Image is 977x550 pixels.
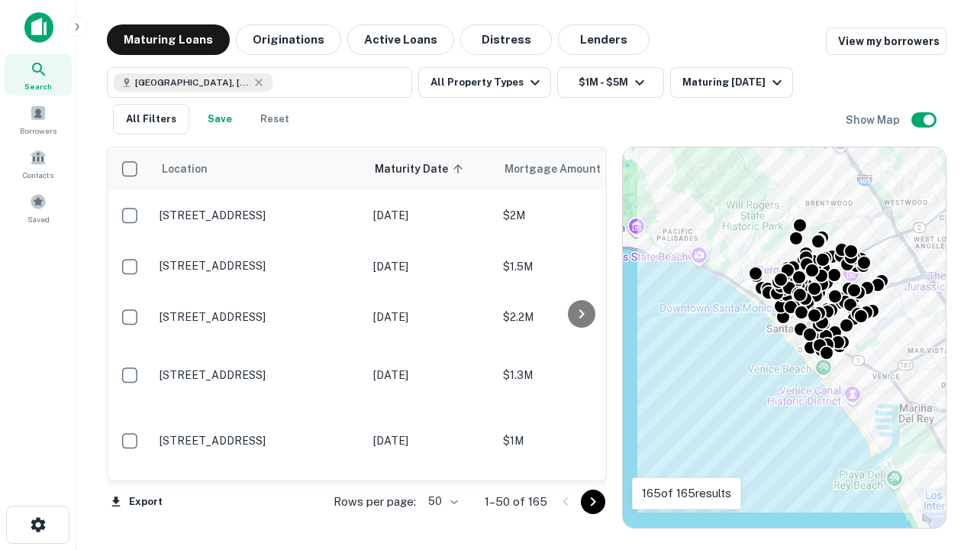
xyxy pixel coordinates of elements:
button: All Property Types [418,67,551,98]
a: Borrowers [5,99,72,140]
button: Maturing [DATE] [670,67,793,98]
button: $1M - $5M [557,67,664,98]
iframe: Chat Widget [901,428,977,501]
p: $1M [503,432,656,449]
div: Maturing [DATE] [682,73,786,92]
p: 1–50 of 165 [485,493,547,511]
img: capitalize-icon.png [24,12,53,43]
p: [STREET_ADDRESS] [160,368,358,382]
button: Go to next page [581,490,605,514]
p: $2.2M [503,309,656,325]
button: [GEOGRAPHIC_DATA], [GEOGRAPHIC_DATA], [GEOGRAPHIC_DATA] [107,67,412,98]
p: [DATE] [373,207,488,224]
button: All Filters [113,104,189,134]
span: Saved [27,213,50,225]
button: Originations [236,24,341,55]
span: Maturity Date [375,160,468,178]
p: $2M [503,207,656,224]
a: Search [5,54,72,95]
button: Distress [460,24,552,55]
span: Search [24,80,52,92]
button: Maturing Loans [107,24,230,55]
h6: Show Map [846,112,902,128]
p: [DATE] [373,367,488,383]
a: Contacts [5,143,72,184]
div: 50 [422,490,460,513]
span: [GEOGRAPHIC_DATA], [GEOGRAPHIC_DATA], [GEOGRAPHIC_DATA] [135,76,250,89]
p: [STREET_ADDRESS] [160,310,358,324]
p: [STREET_ADDRESS] [160,259,358,273]
p: Rows per page: [334,493,416,511]
p: 165 of 165 results [642,484,731,503]
th: Mortgage Amount [495,147,663,190]
span: Borrowers [20,125,56,137]
p: [DATE] [373,258,488,275]
button: Reset [250,104,299,134]
th: Location [152,147,366,190]
button: Export [107,490,166,513]
p: [STREET_ADDRESS] [160,209,358,222]
p: [DATE] [373,309,488,325]
button: Lenders [558,24,650,55]
p: [DATE] [373,432,488,449]
button: Save your search to get updates of matches that match your search criteria. [195,104,244,134]
a: Saved [5,187,72,228]
span: Location [161,160,208,178]
p: $1.3M [503,367,656,383]
th: Maturity Date [366,147,495,190]
span: Contacts [23,169,53,181]
p: [STREET_ADDRESS] [160,434,358,448]
div: 0 0 [623,147,946,528]
button: Active Loans [347,24,454,55]
a: View my borrowers [826,27,946,55]
p: $1.5M [503,258,656,275]
span: Mortgage Amount [505,160,621,178]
